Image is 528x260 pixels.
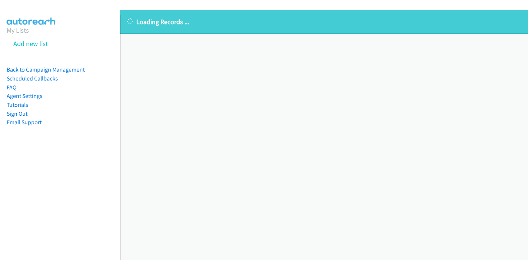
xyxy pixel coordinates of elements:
[13,39,48,48] a: Add new list
[7,101,28,108] a: Tutorials
[7,75,58,82] a: Scheduled Callbacks
[7,26,29,34] a: My Lists
[7,92,42,99] a: Agent Settings
[7,66,85,73] a: Back to Campaign Management
[7,110,27,117] a: Sign Out
[7,119,42,126] a: Email Support
[127,17,521,27] p: Loading Records ...
[7,84,16,91] a: FAQ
